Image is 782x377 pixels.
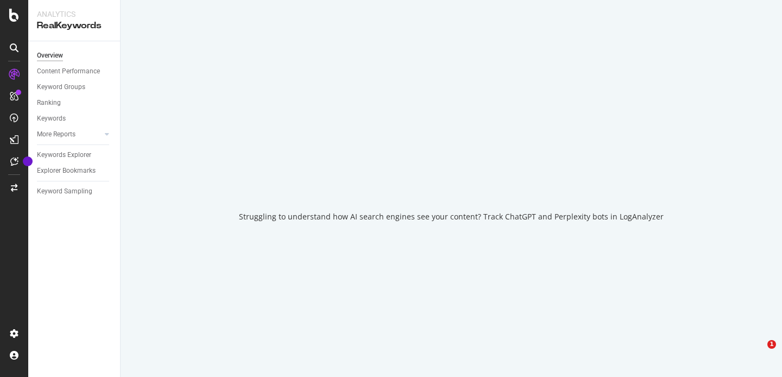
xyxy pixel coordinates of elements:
div: Ranking [37,97,61,109]
div: RealKeywords [37,20,111,32]
div: Overview [37,50,63,61]
a: Keywords [37,113,112,124]
div: Analytics [37,9,111,20]
a: Ranking [37,97,112,109]
a: Keyword Sampling [37,186,112,197]
span: 1 [767,340,776,349]
a: Overview [37,50,112,61]
div: Tooltip anchor [23,156,33,166]
div: Content Performance [37,66,100,77]
div: More Reports [37,129,75,140]
a: Keyword Groups [37,81,112,93]
div: Explorer Bookmarks [37,165,96,177]
a: Explorer Bookmarks [37,165,112,177]
div: Keywords Explorer [37,149,91,161]
a: Content Performance [37,66,112,77]
div: animation [412,155,490,194]
iframe: Intercom live chat [745,340,771,366]
a: More Reports [37,129,102,140]
a: Keywords Explorer [37,149,112,161]
div: Keyword Sampling [37,186,92,197]
div: Keywords [37,113,66,124]
div: Struggling to understand how AI search engines see your content? Track ChatGPT and Perplexity bot... [239,211,664,222]
div: Keyword Groups [37,81,85,93]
